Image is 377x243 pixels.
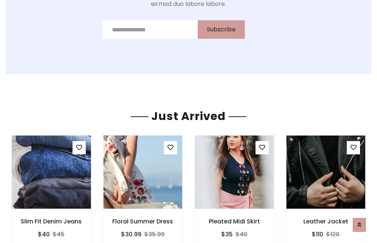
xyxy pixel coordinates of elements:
[148,108,229,124] span: Just Arrived
[53,230,64,239] del: $45
[198,20,245,39] button: Subscribe
[326,230,339,239] del: $120
[144,230,165,239] del: $35.99
[194,218,274,225] h6: Pleated Midi Skirt
[121,231,141,238] h6: $30.99
[38,231,50,238] h6: $40
[236,230,247,239] del: $40
[286,218,366,225] h6: Leather Jacket
[312,231,323,238] h6: $110
[221,231,233,238] h6: $35
[11,218,91,225] h6: Slim Fit Denim Jeans
[103,218,183,225] h6: Floral Summer Dress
